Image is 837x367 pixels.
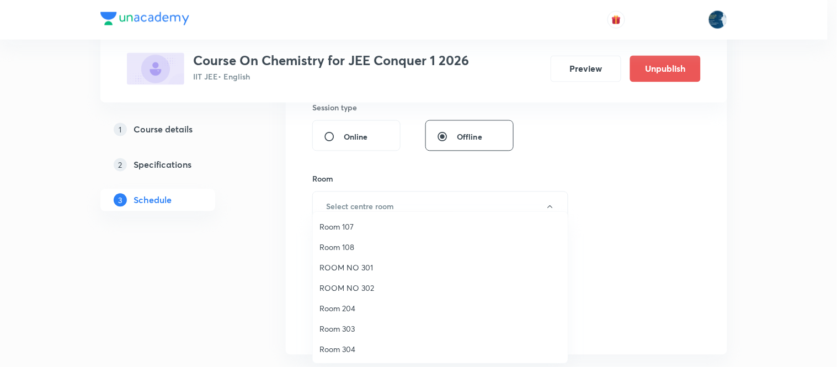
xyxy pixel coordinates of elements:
span: Room 107 [319,221,561,232]
span: ROOM NO 302 [319,282,561,294]
span: Room 108 [319,241,561,253]
span: Room 303 [319,323,561,334]
span: Room 304 [319,343,561,355]
span: Room 204 [319,302,561,314]
span: ROOM NO 301 [319,262,561,273]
